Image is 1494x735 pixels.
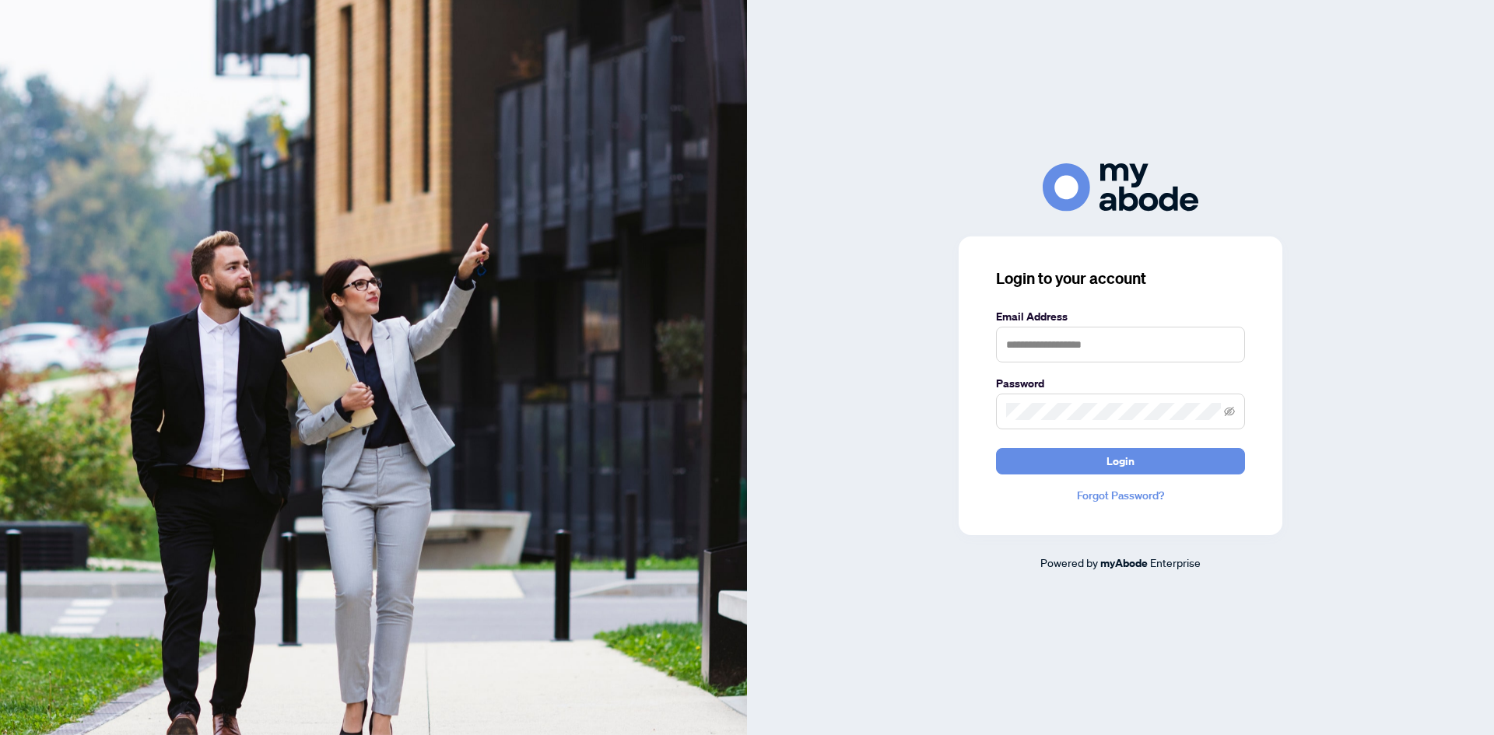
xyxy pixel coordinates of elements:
label: Email Address [996,308,1245,325]
a: myAbode [1100,555,1148,572]
span: Enterprise [1150,555,1201,569]
span: Login [1106,449,1135,474]
img: ma-logo [1043,163,1198,211]
button: Login [996,448,1245,474]
span: eye-invisible [1224,406,1235,417]
label: Password [996,375,1245,392]
a: Forgot Password? [996,487,1245,504]
h3: Login to your account [996,268,1245,289]
span: Powered by [1040,555,1098,569]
